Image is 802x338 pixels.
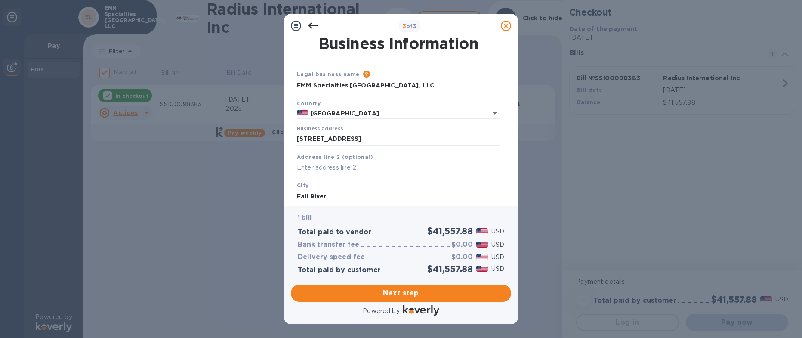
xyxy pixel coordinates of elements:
[297,127,343,132] label: Business address
[427,264,473,274] h2: $41,557.88
[297,182,309,189] b: City
[476,254,488,260] img: USD
[491,264,504,273] p: USD
[298,214,312,221] b: 1 bill
[297,133,500,146] input: Enter address
[491,253,504,262] p: USD
[297,154,373,160] b: Address line 2 (optional)
[403,23,406,29] span: 3
[297,100,321,107] b: Country
[297,110,308,116] img: US
[297,71,360,78] b: Legal business name
[489,107,501,119] button: Open
[363,307,399,316] p: Powered by
[451,253,473,261] h3: $0.00
[476,266,488,272] img: USD
[298,288,504,298] span: Next step
[298,253,365,261] h3: Delivery speed fee
[298,241,359,249] h3: Bank transfer fee
[491,240,504,249] p: USD
[297,79,500,92] input: Enter legal business name
[427,226,473,236] h2: $41,557.88
[297,190,500,203] input: Enter city
[451,241,473,249] h3: $0.00
[403,23,417,29] b: of 3
[298,266,381,274] h3: Total paid by customer
[295,34,502,53] h1: Business Information
[308,108,476,119] input: Select country
[291,285,511,302] button: Next step
[476,228,488,234] img: USD
[476,242,488,248] img: USD
[491,227,504,236] p: USD
[297,161,500,174] input: Enter address line 2
[298,228,371,236] h3: Total paid to vendor
[403,305,439,316] img: Logo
